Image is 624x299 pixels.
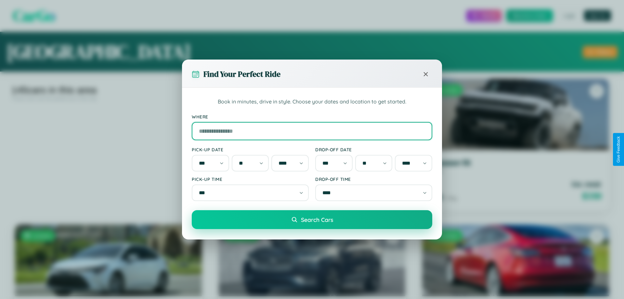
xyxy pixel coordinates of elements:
p: Book in minutes, drive in style. Choose your dates and location to get started. [192,98,432,106]
label: Drop-off Date [315,147,432,152]
button: Search Cars [192,210,432,229]
h3: Find Your Perfect Ride [203,69,280,79]
label: Pick-up Date [192,147,309,152]
span: Search Cars [301,216,333,223]
label: Drop-off Time [315,176,432,182]
label: Pick-up Time [192,176,309,182]
label: Where [192,114,432,119]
